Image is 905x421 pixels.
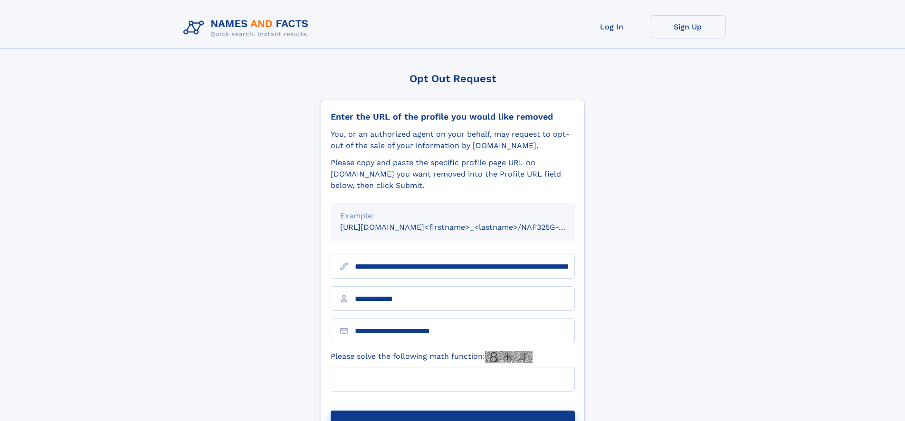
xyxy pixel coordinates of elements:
[331,129,575,151] div: You, or an authorized agent on your behalf, may request to opt-out of the sale of your informatio...
[321,73,585,84] div: Opt Out Request
[340,223,593,232] small: [URL][DOMAIN_NAME]<firstname>_<lastname>/NAF325G-xxxxxxxx
[180,15,316,41] img: Logo Names and Facts
[331,157,575,191] div: Please copy and paste the specific profile page URL on [DOMAIN_NAME] you want removed into the Pr...
[574,15,650,38] a: Log In
[331,351,533,363] label: Please solve the following math function:
[650,15,726,38] a: Sign Up
[340,210,565,222] div: Example:
[331,112,575,122] div: Enter the URL of the profile you would like removed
